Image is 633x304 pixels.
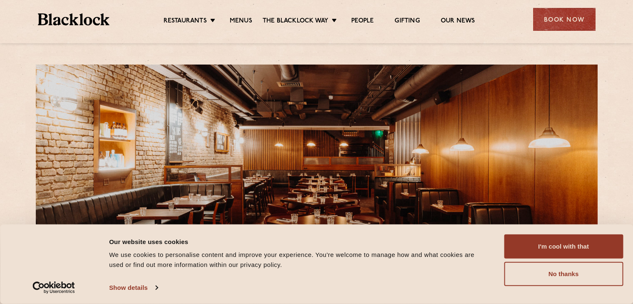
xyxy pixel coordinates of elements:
[109,237,485,247] div: Our website uses cookies
[504,234,623,259] button: I'm cool with that
[263,17,328,26] a: The Blacklock Way
[504,262,623,286] button: No thanks
[230,17,252,26] a: Menus
[441,17,475,26] a: Our News
[109,250,485,270] div: We use cookies to personalise content and improve your experience. You're welcome to manage how a...
[17,282,90,294] a: Usercentrics Cookiebot - opens in a new window
[533,8,596,31] div: Book Now
[395,17,420,26] a: Gifting
[164,17,207,26] a: Restaurants
[351,17,374,26] a: People
[109,282,157,294] a: Show details
[38,13,110,25] img: BL_Textured_Logo-footer-cropped.svg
